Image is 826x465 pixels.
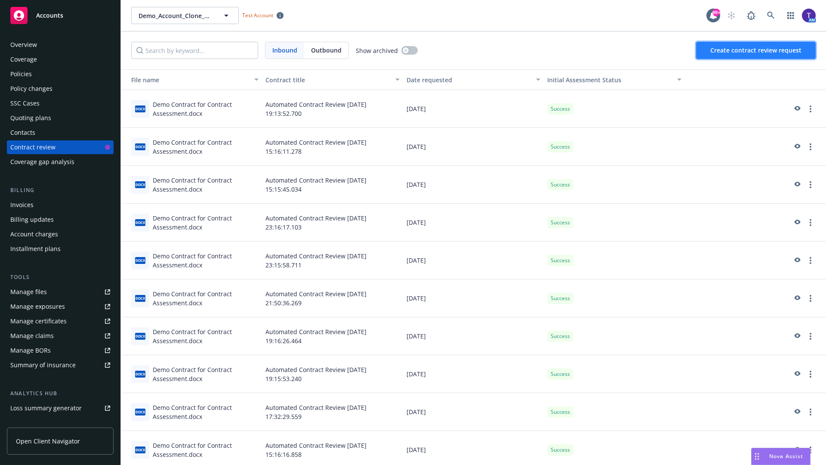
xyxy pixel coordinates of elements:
[10,401,82,415] div: Loss summary generator
[792,293,802,304] a: preview
[403,279,544,317] div: [DATE]
[262,128,403,166] div: Automated Contract Review [DATE] 15:16:11.278
[153,289,259,307] div: Demo Contract for Contract Assessment.docx
[805,369,816,379] a: more
[805,180,816,190] a: more
[762,7,780,24] a: Search
[805,217,816,228] a: more
[7,140,114,154] a: Contract review
[262,69,403,90] button: Contract title
[153,327,259,345] div: Demo Contract for Contract Assessment.docx
[262,317,403,355] div: Automated Contract Review [DATE] 19:16:26.464
[547,76,621,84] span: Initial Assessment Status
[7,38,114,52] a: Overview
[262,204,403,242] div: Automated Contract Review [DATE] 23:16:17.103
[135,143,145,150] span: docx
[7,314,114,328] a: Manage certificates
[403,355,544,393] div: [DATE]
[153,138,259,156] div: Demo Contract for Contract Assessment.docx
[262,279,403,317] div: Automated Contract Review [DATE] 21:50:36.269
[7,67,114,81] a: Policies
[135,105,145,112] span: docx
[262,393,403,431] div: Automated Contract Review [DATE] 17:32:29.559
[805,331,816,341] a: more
[403,166,544,204] div: [DATE]
[153,441,259,459] div: Demo Contract for Contract Assessment.docx
[403,90,544,128] div: [DATE]
[7,186,114,195] div: Billing
[7,96,114,110] a: SSC Cases
[153,251,259,270] div: Demo Contract for Contract Assessment.docx
[153,403,259,421] div: Demo Contract for Contract Assessment.docx
[7,358,114,372] a: Summary of insurance
[262,242,403,279] div: Automated Contract Review [DATE] 23:15:58.711
[10,300,65,313] div: Manage exposures
[10,126,35,139] div: Contacts
[10,53,37,66] div: Coverage
[135,446,145,453] span: docx
[135,409,145,415] span: docx
[124,75,249,84] div: File name
[135,371,145,377] span: docx
[805,445,816,455] a: more
[36,12,63,19] span: Accounts
[242,12,273,19] span: Test Account
[124,75,249,84] div: Toggle SortBy
[139,11,213,20] span: Demo_Account_Clone_QA_CR_Tests_Demo
[403,317,544,355] div: [DATE]
[407,75,531,84] div: Date requested
[10,111,51,125] div: Quoting plans
[710,46,801,54] span: Create contract review request
[7,126,114,139] a: Contacts
[16,437,80,446] span: Open Client Navigator
[403,242,544,279] div: [DATE]
[135,257,145,263] span: docx
[805,142,816,152] a: more
[547,75,672,84] div: Toggle SortBy
[10,96,40,110] div: SSC Cases
[7,82,114,96] a: Policy changes
[551,332,570,340] span: Success
[7,213,114,226] a: Billing updates
[551,446,570,454] span: Success
[752,448,762,465] div: Drag to move
[265,42,304,59] span: Inbound
[792,369,802,379] a: preview
[792,142,802,152] a: preview
[131,7,239,24] button: Demo_Account_Clone_QA_CR_Tests_Demo
[403,69,544,90] button: Date requested
[10,155,74,169] div: Coverage gap analysis
[551,257,570,264] span: Success
[805,255,816,266] a: more
[805,104,816,114] a: more
[551,408,570,416] span: Success
[10,329,54,343] div: Manage claims
[805,293,816,304] a: more
[551,370,570,378] span: Success
[356,46,398,55] span: Show archived
[551,294,570,302] span: Success
[153,100,259,118] div: Demo Contract for Contract Assessment.docx
[7,198,114,212] a: Invoices
[135,333,145,339] span: docx
[7,300,114,313] span: Manage exposures
[403,393,544,431] div: [DATE]
[10,82,52,96] div: Policy changes
[792,407,802,417] a: preview
[135,295,145,301] span: docx
[311,46,342,55] span: Outbound
[153,176,259,194] div: Demo Contract for Contract Assessment.docx
[551,105,570,113] span: Success
[272,46,297,55] span: Inbound
[7,389,114,398] div: Analytics hub
[153,365,259,383] div: Demo Contract for Contract Assessment.docx
[7,3,114,28] a: Accounts
[792,445,802,455] a: preview
[7,344,114,357] a: Manage BORs
[7,155,114,169] a: Coverage gap analysis
[10,285,47,299] div: Manage files
[802,9,816,22] img: photo
[135,181,145,188] span: docx
[239,11,287,20] span: Test Account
